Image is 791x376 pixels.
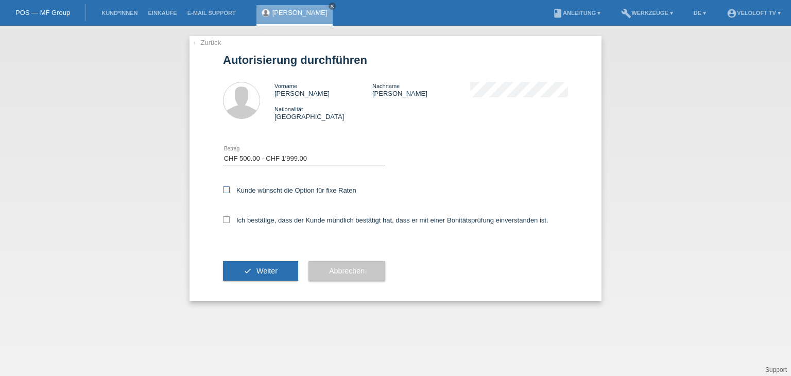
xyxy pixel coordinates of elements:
label: Kunde wünscht die Option für fixe Raten [223,186,356,194]
button: check Weiter [223,261,298,281]
i: account_circle [727,8,737,19]
i: book [553,8,563,19]
span: Vorname [274,83,297,89]
a: Support [765,366,787,373]
i: close [330,4,335,9]
a: POS — MF Group [15,9,70,16]
span: Nationalität [274,106,303,112]
a: [PERSON_NAME] [272,9,328,16]
a: buildWerkzeuge ▾ [616,10,678,16]
a: close [329,3,336,10]
i: check [244,267,252,275]
span: Weiter [256,267,278,275]
span: Abbrechen [329,267,365,275]
i: build [621,8,631,19]
a: E-Mail Support [182,10,241,16]
div: [PERSON_NAME] [274,82,372,97]
a: Kund*innen [96,10,143,16]
label: Ich bestätige, dass der Kunde mündlich bestätigt hat, dass er mit einer Bonitätsprüfung einversta... [223,216,548,224]
div: [GEOGRAPHIC_DATA] [274,105,372,121]
div: [PERSON_NAME] [372,82,470,97]
a: ← Zurück [192,39,221,46]
a: bookAnleitung ▾ [547,10,606,16]
a: Einkäufe [143,10,182,16]
span: Nachname [372,83,400,89]
button: Abbrechen [308,261,385,281]
a: account_circleVeloLoft TV ▾ [721,10,786,16]
a: DE ▾ [689,10,711,16]
h1: Autorisierung durchführen [223,54,568,66]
